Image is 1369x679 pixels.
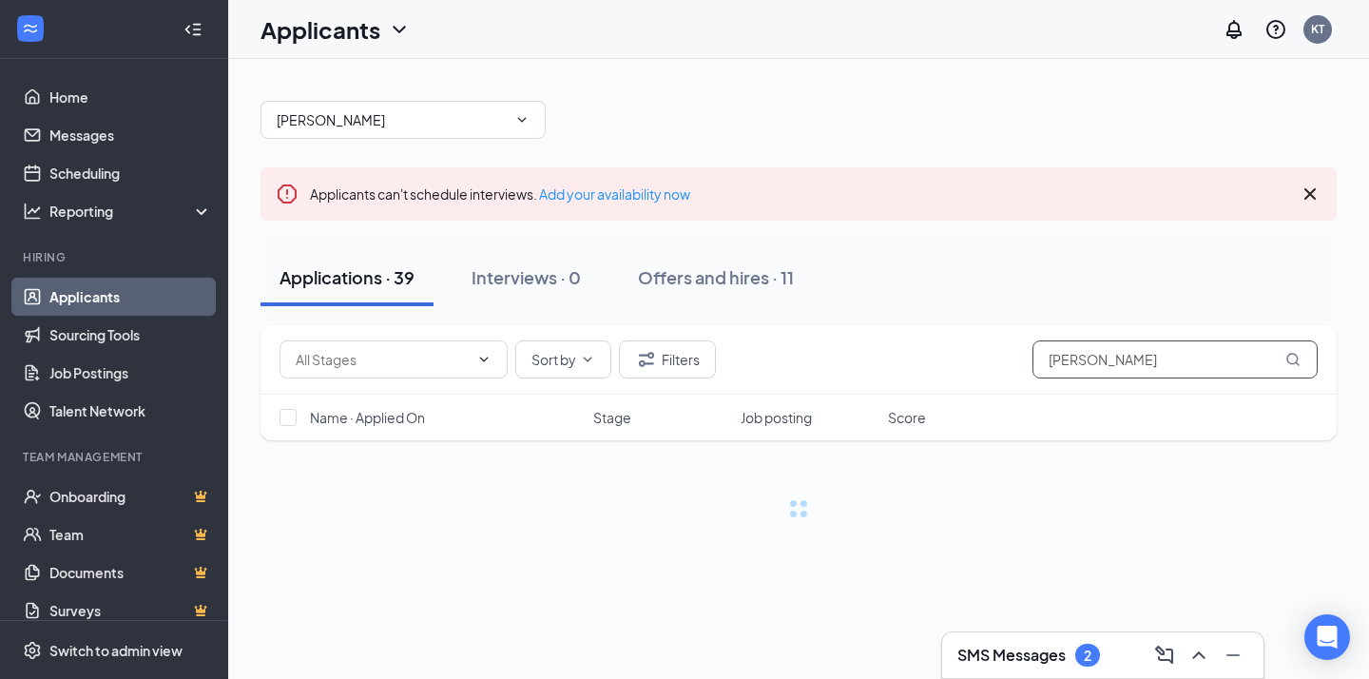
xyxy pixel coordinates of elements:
div: Offers and hires · 11 [638,265,794,289]
div: Hiring [23,249,208,265]
button: Filter Filters [619,340,716,378]
svg: Notifications [1223,18,1245,41]
svg: Collapse [183,20,202,39]
span: Score [888,408,926,427]
a: SurveysCrown [49,592,212,630]
a: Sourcing Tools [49,316,212,354]
a: Home [49,78,212,116]
input: All Stages [296,349,469,370]
button: Sort byChevronDown [515,340,611,378]
svg: QuestionInfo [1264,18,1287,41]
svg: ChevronDown [514,112,530,127]
svg: MagnifyingGlass [1285,352,1301,367]
svg: ChevronDown [580,352,595,367]
input: Search in applications [1032,340,1318,378]
div: Interviews · 0 [472,265,581,289]
button: Minimize [1218,640,1248,670]
svg: ComposeMessage [1153,644,1176,667]
div: Team Management [23,449,208,465]
a: TeamCrown [49,515,212,553]
span: Applicants can't schedule interviews. [310,185,690,203]
div: Reporting [49,202,213,221]
svg: Error [276,183,299,205]
div: Switch to admin view [49,641,183,660]
svg: Minimize [1222,644,1244,667]
svg: Cross [1299,183,1321,205]
svg: Analysis [23,202,42,221]
div: Open Intercom Messenger [1304,614,1350,660]
div: KT [1311,21,1324,37]
svg: ChevronDown [476,352,492,367]
span: Stage [593,408,631,427]
div: Applications · 39 [280,265,415,289]
h1: Applicants [260,13,380,46]
div: 2 [1084,648,1091,664]
svg: Filter [635,348,658,371]
a: Add your availability now [539,185,690,203]
span: Sort by [531,353,576,366]
a: Job Postings [49,354,212,392]
span: Job posting [741,408,812,427]
a: Applicants [49,278,212,316]
svg: ChevronDown [388,18,411,41]
span: Name · Applied On [310,408,425,427]
button: ComposeMessage [1149,640,1180,670]
svg: WorkstreamLogo [21,19,40,38]
a: Scheduling [49,154,212,192]
svg: Settings [23,641,42,660]
a: Talent Network [49,392,212,430]
h3: SMS Messages [957,645,1066,666]
a: DocumentsCrown [49,553,212,592]
button: ChevronUp [1184,640,1214,670]
input: All Job Postings [277,109,507,130]
a: Messages [49,116,212,154]
a: OnboardingCrown [49,477,212,515]
svg: ChevronUp [1187,644,1210,667]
